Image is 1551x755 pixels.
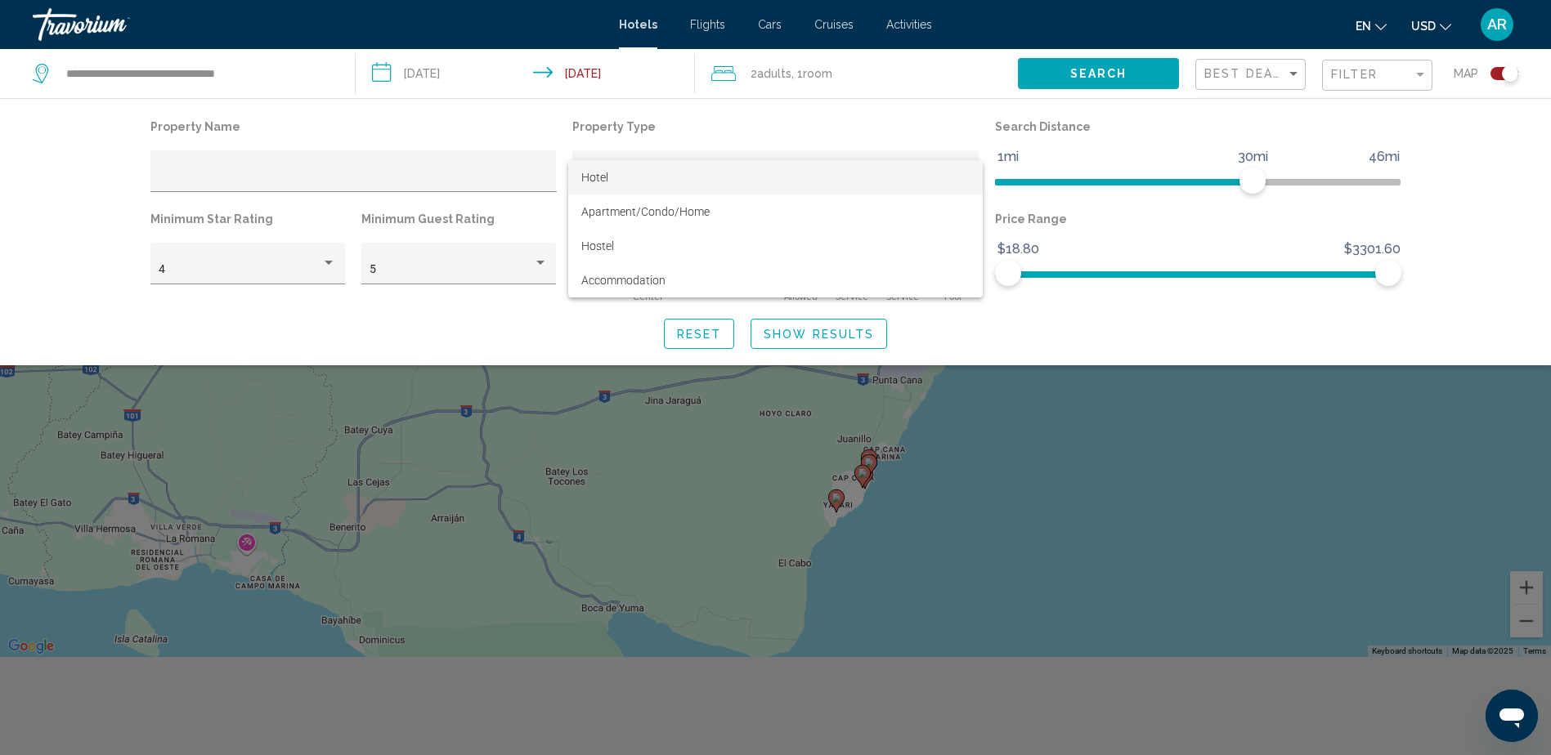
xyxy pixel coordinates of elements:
[568,160,984,297] div: Property type
[1486,690,1538,742] iframe: Button to launch messaging window
[581,239,614,252] span: Hostel
[581,274,666,287] span: Accommodation
[581,205,710,218] span: Apartment/Condo/Home
[581,171,608,184] span: Hotel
